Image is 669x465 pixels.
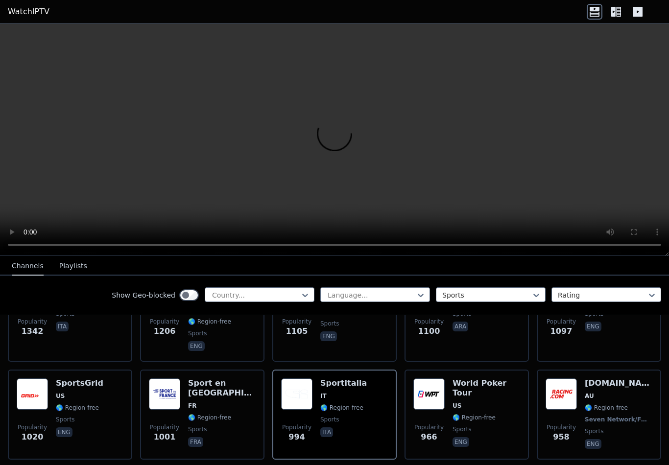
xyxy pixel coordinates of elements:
span: FR [188,402,196,410]
span: 966 [421,431,437,443]
span: Popularity [282,318,311,325]
p: eng [585,322,601,331]
h6: Sportitalia [320,378,367,388]
img: World Poker Tour [413,378,445,410]
p: eng [453,437,469,447]
span: 🌎 Region-free [320,404,363,412]
h6: SportsGrid [56,378,103,388]
a: WatchIPTV [8,6,49,18]
span: 1097 [550,325,573,337]
span: Popularity [282,423,311,431]
span: sports [453,425,471,433]
span: Popularity [150,423,179,431]
button: Playlists [59,257,87,276]
span: sports [188,329,207,337]
p: fra [188,437,203,447]
span: 1206 [154,325,176,337]
span: 1001 [154,431,176,443]
span: 🌎 Region-free [585,404,628,412]
span: Popularity [18,423,47,431]
span: Popularity [18,318,47,325]
span: Popularity [414,423,444,431]
button: Channels [12,257,44,276]
span: Seven Network/Foxtel [585,416,650,423]
span: 1105 [286,325,308,337]
img: Sport en France [149,378,180,410]
span: IT [320,392,327,400]
p: ita [320,427,333,437]
h6: [DOMAIN_NAME] [585,378,652,388]
span: 🌎 Region-free [453,414,496,421]
p: eng [585,439,601,449]
span: sports [188,425,207,433]
p: eng [56,427,72,437]
label: Show Geo-blocked [112,290,175,300]
span: Popularity [150,318,179,325]
p: eng [320,331,337,341]
p: ara [453,322,468,331]
span: 🌎 Region-free [56,404,99,412]
span: sports [320,320,339,327]
span: 🌎 Region-free [188,414,231,421]
span: AU [585,392,594,400]
span: US [56,392,65,400]
p: ita [56,322,69,331]
h6: World Poker Tour [453,378,520,398]
span: 🌎 Region-free [188,318,231,325]
p: eng [188,341,205,351]
span: sports [56,416,74,423]
img: Sportitalia [281,378,312,410]
span: sports [320,416,339,423]
span: Popularity [547,423,576,431]
img: Racing.com [546,378,577,410]
span: 1342 [22,325,44,337]
span: Popularity [414,318,444,325]
span: Popularity [547,318,576,325]
span: 994 [288,431,305,443]
span: 1020 [22,431,44,443]
span: 1100 [418,325,440,337]
span: US [453,402,461,410]
h6: Sport en [GEOGRAPHIC_DATA] [188,378,256,398]
span: 958 [553,431,569,443]
img: SportsGrid [17,378,48,410]
span: sports [585,427,603,435]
